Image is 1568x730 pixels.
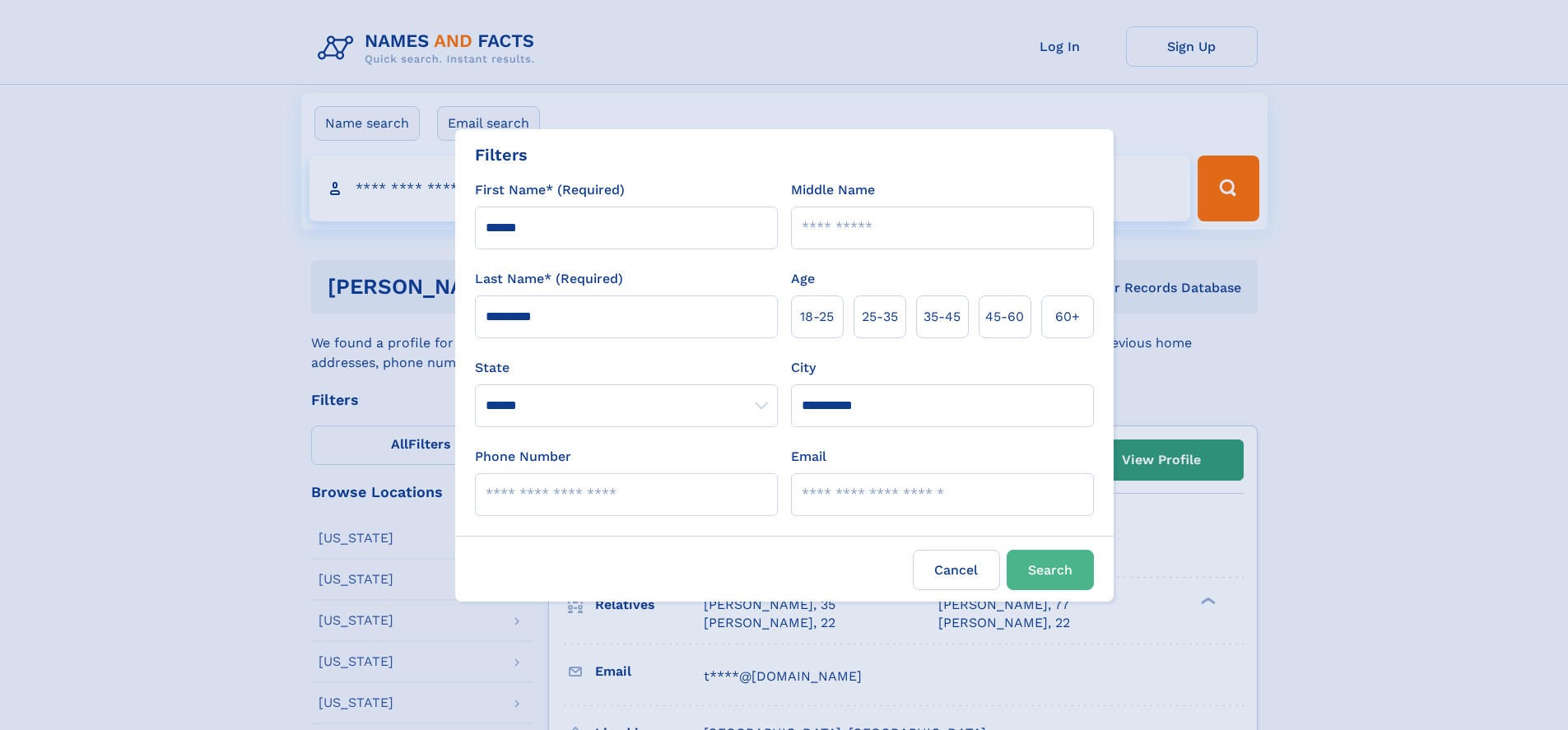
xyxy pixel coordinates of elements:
label: City [791,358,816,378]
span: 25‑35 [862,307,898,327]
button: Search [1007,550,1094,590]
span: 45‑60 [985,307,1024,327]
label: State [475,358,778,378]
label: Last Name* (Required) [475,269,623,289]
label: Middle Name [791,180,875,200]
label: Cancel [913,550,1000,590]
div: Filters [475,142,528,167]
label: Phone Number [475,447,571,467]
label: Age [791,269,815,289]
span: 18‑25 [800,307,834,327]
label: Email [791,447,826,467]
span: 35‑45 [924,307,961,327]
span: 60+ [1055,307,1080,327]
label: First Name* (Required) [475,180,625,200]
